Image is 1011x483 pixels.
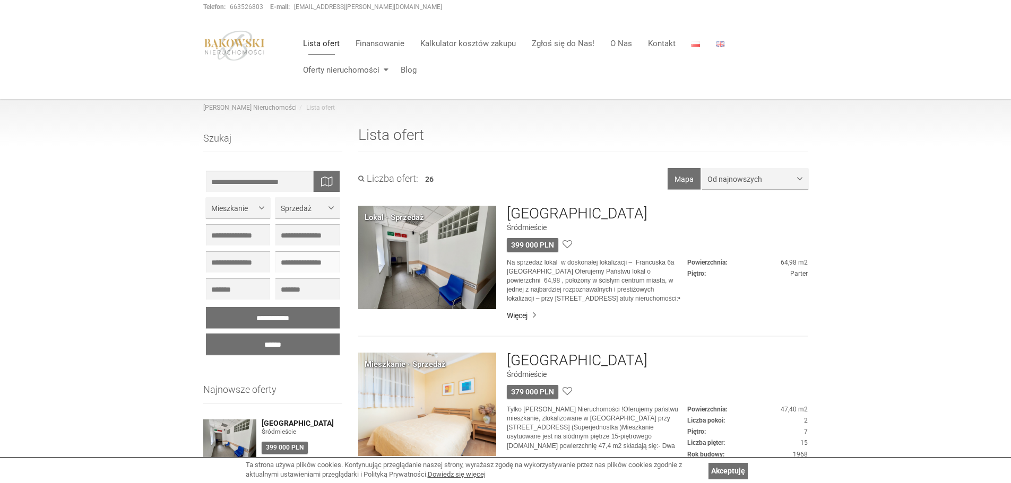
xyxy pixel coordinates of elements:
[687,258,808,267] dd: 64,98 m2
[348,33,412,54] a: Finansowanie
[425,175,434,183] span: 26
[687,405,808,414] dd: 47,40 m2
[640,33,684,54] a: Kontakt
[602,33,640,54] a: O Nas
[687,416,808,425] dd: 2
[294,3,442,11] a: [EMAIL_ADDRESS][PERSON_NAME][DOMAIN_NAME]
[716,41,724,47] img: English
[365,212,424,223] div: Lokal · Sprzedaż
[412,33,524,54] a: Kalkulator kosztów zakupu
[275,197,340,218] button: Sprzedaż
[708,463,748,479] a: Akceptuję
[358,127,808,152] h1: Lista ofert
[687,269,808,278] dd: Parter
[313,171,340,192] div: Wyszukaj na mapie
[507,222,808,233] figure: Śródmieście
[707,174,795,185] span: Od najnowszych
[358,206,496,309] img: Lokal Sprzedaż Katowice Śródmieście
[507,369,808,380] figure: Śródmieście
[687,427,706,436] dt: Piętro:
[507,206,647,222] a: [GEOGRAPHIC_DATA]
[365,359,446,370] div: Mieszkanie · Sprzedaż
[262,427,343,436] figure: Śródmieście
[687,450,808,459] dd: 1968
[687,258,727,267] dt: Powierzchnia:
[295,33,348,54] a: Lista ofert
[687,269,706,278] dt: Piętro:
[358,173,418,184] h3: Liczba ofert:
[295,59,393,81] a: Oferty nieruchomości
[203,3,226,11] strong: Telefon:
[507,385,558,399] div: 379 000 PLN
[507,353,647,369] a: [GEOGRAPHIC_DATA]
[211,203,257,214] span: Mieszkanie
[358,353,496,456] img: Mieszkanie Sprzedaż Katowice Śródmieście Aleja Wojciecha Korfantego
[507,405,687,451] p: Tylko [PERSON_NAME] Nieruchomości !Oferujemy państwu mieszkanie, zlokalizowane w [GEOGRAPHIC_DATA...
[428,470,486,478] a: Dowiedz się więcej
[524,33,602,54] a: Zgłoś się do Nas!
[692,41,700,47] img: Polski
[687,416,725,425] dt: Liczba pokoi:
[206,197,270,218] button: Mieszkanie
[203,30,266,61] img: logo
[246,460,703,480] div: Ta strona używa plików cookies. Kontynuując przeglądanie naszej strony, wyrażasz zgodę na wykorzy...
[270,3,290,11] strong: E-mail:
[262,419,343,427] a: [GEOGRAPHIC_DATA]
[687,405,727,414] dt: Powierzchnia:
[262,442,308,454] div: 399 000 PLN
[687,427,808,436] dd: 7
[230,3,263,11] a: 663526803
[507,258,687,304] p: Na sprzedaż lokal w doskonałej lokalizacji – Francuska 6a [GEOGRAPHIC_DATA] Oferujemy Państwu lok...
[297,103,335,112] li: Lista ofert
[281,203,326,214] span: Sprzedaż
[687,450,724,459] dt: Rok budowy:
[668,168,701,189] button: Mapa
[203,384,343,403] h3: Najnowsze oferty
[702,168,808,189] button: Od najnowszych
[507,310,808,321] a: Więcej
[507,238,558,252] div: 399 000 PLN
[393,59,417,81] a: Blog
[687,438,725,447] dt: Liczba pięter:
[203,133,343,152] h3: Szukaj
[687,438,808,447] dd: 15
[203,104,297,111] a: [PERSON_NAME] Nieruchomości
